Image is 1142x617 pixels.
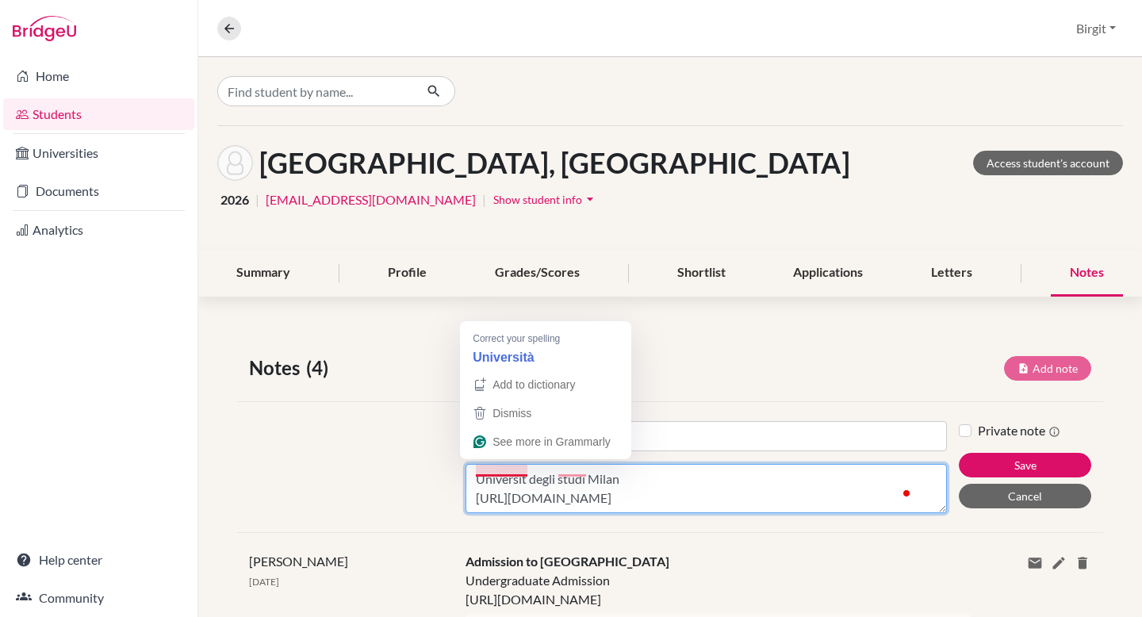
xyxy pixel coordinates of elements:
[492,187,599,212] button: Show student infoarrow_drop_down
[959,484,1091,508] button: Cancel
[774,250,882,297] div: Applications
[466,464,947,513] textarea: To enrich screen reader interactions, please activate Accessibility in Grammarly extension settings
[3,137,194,169] a: Universities
[13,16,76,41] img: Bridge-U
[973,151,1123,175] a: Access student's account
[3,214,194,246] a: Analytics
[1051,250,1123,297] div: Notes
[3,544,194,576] a: Help center
[266,190,476,209] a: [EMAIL_ADDRESS][DOMAIN_NAME]
[217,76,414,106] input: Find student by name...
[466,421,947,451] input: Note title (required)
[3,60,194,92] a: Home
[912,250,991,297] div: Letters
[220,190,249,209] span: 2026
[3,175,194,207] a: Documents
[249,576,279,588] span: [DATE]
[582,191,598,207] i: arrow_drop_down
[658,250,745,297] div: Shortlist
[476,250,599,297] div: Grades/Scores
[369,250,446,297] div: Profile
[249,354,306,382] span: Notes
[255,190,259,209] span: |
[3,98,194,130] a: Students
[249,554,348,569] span: [PERSON_NAME]
[217,250,309,297] div: Summary
[482,190,486,209] span: |
[217,145,253,181] img: Carolina Ferrara's avatar
[1069,13,1123,44] button: Birgit
[3,582,194,614] a: Community
[978,421,1060,440] label: Private note
[959,453,1091,477] button: Save
[259,146,850,180] h1: [GEOGRAPHIC_DATA], [GEOGRAPHIC_DATA]
[306,354,335,382] span: (4)
[1004,356,1091,381] button: Add note
[493,193,582,206] span: Show student info
[466,554,669,569] span: Admission to [GEOGRAPHIC_DATA]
